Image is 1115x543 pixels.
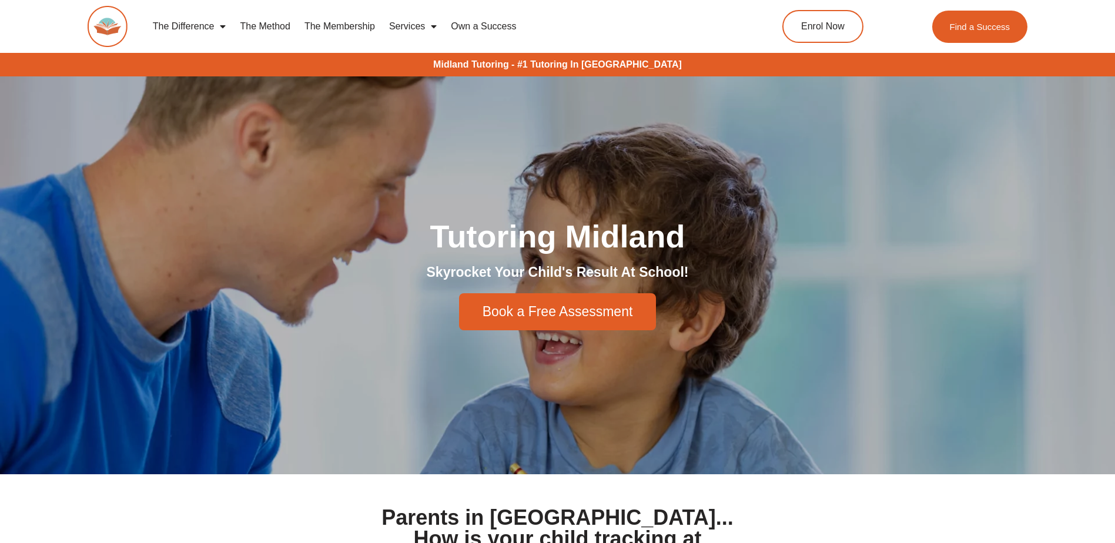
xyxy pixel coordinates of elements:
h1: Tutoring Midland [229,220,887,252]
a: The Method [233,13,297,40]
iframe: Chat Widget [919,410,1115,543]
a: The Membership [297,13,382,40]
h2: Skyrocket Your Child's Result At School! [229,264,887,281]
span: Enrol Now [801,22,845,31]
nav: Menu [146,13,729,40]
span: Book a Free Assessment [483,305,633,319]
span: Find a Success [950,22,1010,31]
a: The Difference [146,13,233,40]
a: Services [382,13,444,40]
a: Book a Free Assessment [459,293,657,330]
a: Enrol Now [782,10,863,43]
a: Find a Success [932,11,1028,43]
a: Own a Success [444,13,523,40]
